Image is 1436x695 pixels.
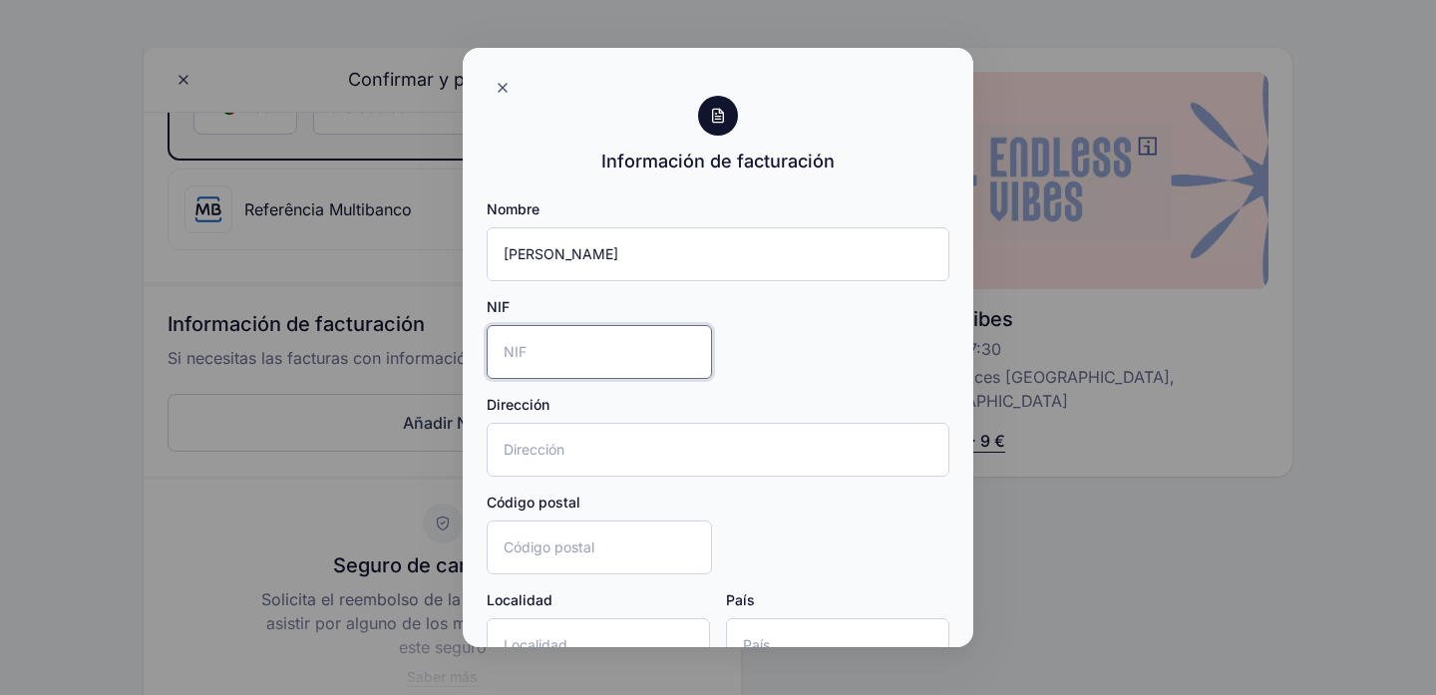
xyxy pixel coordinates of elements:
[487,618,710,672] input: Localidad
[487,590,552,610] label: Localidad
[487,423,949,477] input: Dirección
[487,325,712,379] input: NIF
[726,618,949,672] input: País
[601,148,835,175] div: Información de facturación
[487,227,949,281] input: Nombre
[487,521,712,574] input: Código postal
[487,493,580,513] label: Código postal
[726,590,755,610] label: País
[487,199,539,219] label: Nombre
[487,297,510,317] label: NIF
[487,395,549,415] label: Dirección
